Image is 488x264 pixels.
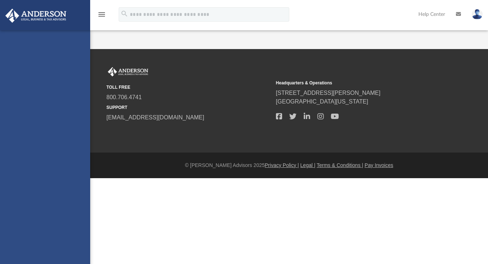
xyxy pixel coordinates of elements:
a: menu [97,14,106,19]
a: Legal | [300,162,316,168]
img: Anderson Advisors Platinum Portal [3,9,69,23]
a: 800.706.4741 [106,94,142,100]
div: © [PERSON_NAME] Advisors 2025 [90,162,488,169]
a: [STREET_ADDRESS][PERSON_NAME] [276,90,381,96]
small: Headquarters & Operations [276,80,440,86]
img: User Pic [472,9,483,19]
i: menu [97,10,106,19]
img: Anderson Advisors Platinum Portal [106,67,150,76]
i: search [120,10,128,18]
small: TOLL FREE [106,84,271,91]
a: [GEOGRAPHIC_DATA][US_STATE] [276,98,368,105]
small: SUPPORT [106,104,271,111]
a: Privacy Policy | [265,162,299,168]
a: [EMAIL_ADDRESS][DOMAIN_NAME] [106,114,204,120]
a: Pay Invoices [365,162,393,168]
a: Terms & Conditions | [317,162,363,168]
